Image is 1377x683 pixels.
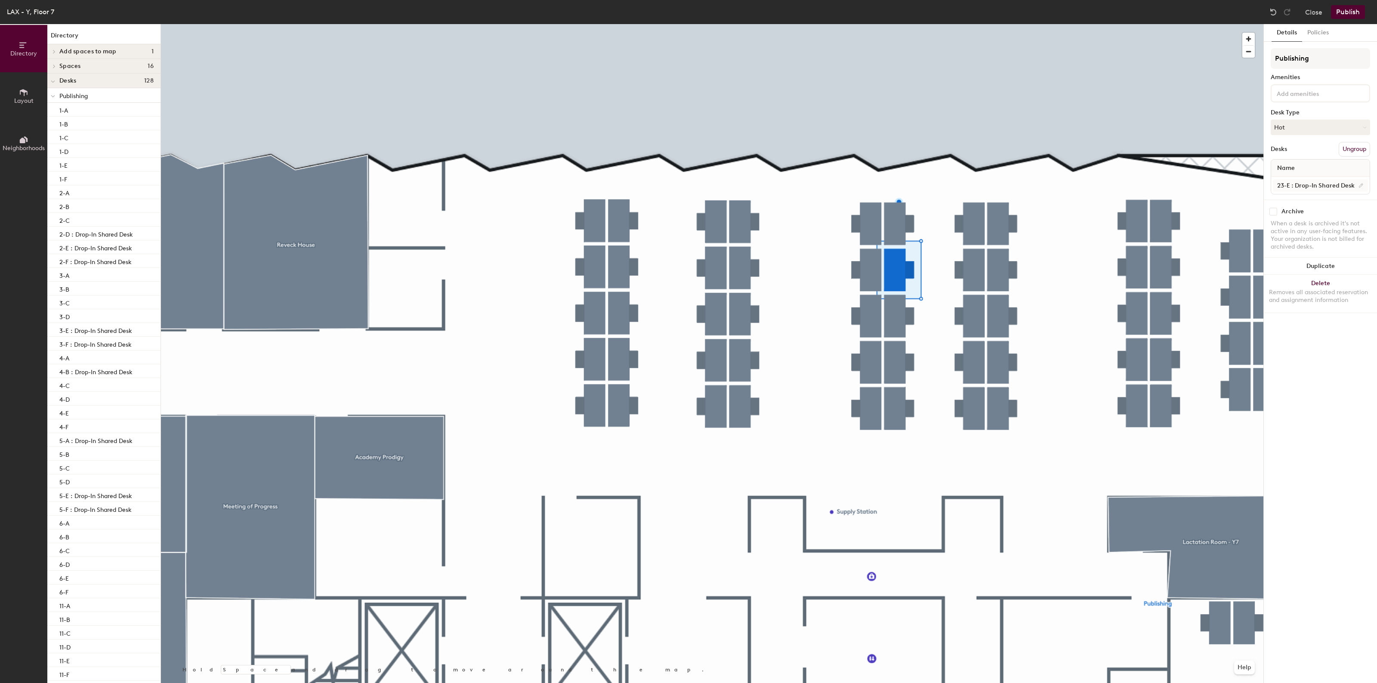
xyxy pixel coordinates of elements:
[59,531,69,541] p: 6-B
[1269,8,1278,16] img: Undo
[59,559,70,569] p: 6-D
[59,160,68,169] p: 1-E
[59,311,70,321] p: 3-D
[151,48,154,55] span: 1
[59,352,69,362] p: 4-A
[1272,24,1302,42] button: Details
[59,256,132,266] p: 2-F : Drop-In Shared Desk
[148,63,154,70] span: 16
[1271,74,1370,81] div: Amenities
[1271,109,1370,116] div: Desk Type
[59,462,70,472] p: 5-C
[59,297,70,307] p: 3-C
[1283,8,1291,16] img: Redo
[59,283,69,293] p: 3-B
[59,517,69,527] p: 6-A
[59,270,69,280] p: 3-A
[59,394,70,403] p: 4-D
[47,31,161,44] h1: Directory
[1269,289,1372,304] div: Removes all associated reservation and assignment information
[59,215,70,225] p: 2-C
[59,586,68,596] p: 6-F
[59,132,68,142] p: 1-C
[59,655,70,665] p: 11-E
[59,545,70,555] p: 6-C
[59,504,132,514] p: 5-F : Drop-In Shared Desk
[1273,179,1368,191] input: Unnamed desk
[59,338,132,348] p: 3-F : Drop-In Shared Desk
[59,600,70,610] p: 11-A
[59,421,68,431] p: 4-F
[59,77,76,84] span: Desks
[3,145,45,152] span: Neighborhoods
[59,435,133,445] p: 5-A : Drop-In Shared Desk
[59,476,70,486] p: 5-D
[1302,24,1334,42] button: Policies
[1281,208,1304,215] div: Archive
[59,628,71,637] p: 11-C
[1339,142,1370,157] button: Ungroup
[59,48,117,55] span: Add spaces to map
[59,118,68,128] p: 1-B
[59,407,69,417] p: 4-E
[59,380,70,390] p: 4-C
[10,50,37,57] span: Directory
[1271,220,1370,251] div: When a desk is archived it's not active in any user-facing features. Your organization is not bil...
[1271,120,1370,135] button: Hot
[59,92,88,100] span: Publishing
[1234,661,1255,674] button: Help
[59,146,68,156] p: 1-D
[59,187,69,197] p: 2-A
[1264,275,1377,313] button: DeleteRemoves all associated reservation and assignment information
[59,201,69,211] p: 2-B
[59,490,132,500] p: 5-E : Drop-In Shared Desk
[59,228,133,238] p: 2-D : Drop-In Shared Desk
[59,105,68,114] p: 1-A
[59,614,70,624] p: 11-B
[1305,5,1322,19] button: Close
[1264,258,1377,275] button: Duplicate
[7,6,54,17] div: LAX - Y, Floor 7
[14,97,34,105] span: Layout
[144,77,154,84] span: 128
[59,572,69,582] p: 6-E
[59,449,69,458] p: 5-B
[59,173,67,183] p: 1-F
[59,669,69,679] p: 11-F
[59,366,133,376] p: 4-B : Drop-In Shared Desk
[59,63,81,70] span: Spaces
[1331,5,1365,19] button: Publish
[59,325,132,335] p: 3-E : Drop-In Shared Desk
[1275,88,1352,98] input: Add amenities
[1273,160,1299,176] span: Name
[59,641,71,651] p: 11-D
[59,242,132,252] p: 2-E : Drop-In Shared Desk
[1271,146,1287,153] div: Desks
